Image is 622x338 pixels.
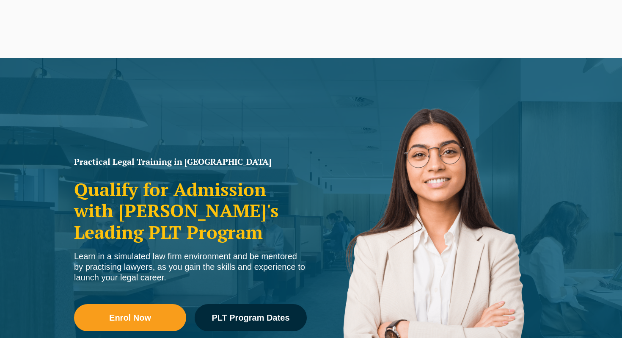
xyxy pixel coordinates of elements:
[212,313,289,322] span: PLT Program Dates
[195,304,307,331] a: PLT Program Dates
[74,251,307,283] div: Learn in a simulated law firm environment and be mentored by practising lawyers, as you gain the ...
[74,158,307,166] h1: Practical Legal Training in [GEOGRAPHIC_DATA]
[109,313,151,322] span: Enrol Now
[74,179,307,243] h2: Qualify for Admission with [PERSON_NAME]'s Leading PLT Program
[74,304,186,331] a: Enrol Now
